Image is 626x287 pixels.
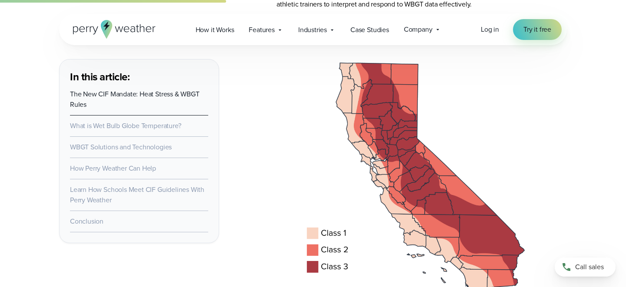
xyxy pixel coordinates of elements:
a: Log in [481,24,499,35]
span: Case Studies [350,25,389,35]
a: WBGT Solutions and Technologies [70,142,172,152]
span: How it Works [196,25,234,35]
span: Call sales [575,262,604,272]
span: Industries [298,25,327,35]
span: Features [249,25,275,35]
a: How Perry Weather Can Help [70,163,156,173]
a: Call sales [555,257,616,277]
a: The New CIF Mandate: Heat Stress & WBGT Rules [70,89,200,109]
a: Learn How Schools Meet CIF Guidelines With Perry Weather [70,185,204,205]
span: Log in [481,24,499,34]
a: Case Studies [343,21,396,39]
a: Conclusion [70,216,103,226]
a: How it Works [188,21,242,39]
a: What is Wet Bulb Globe Temperature? [70,121,181,131]
h3: In this article: [70,70,208,84]
a: Try it free [513,19,562,40]
span: Try it free [523,24,551,35]
span: Company [404,24,433,35]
